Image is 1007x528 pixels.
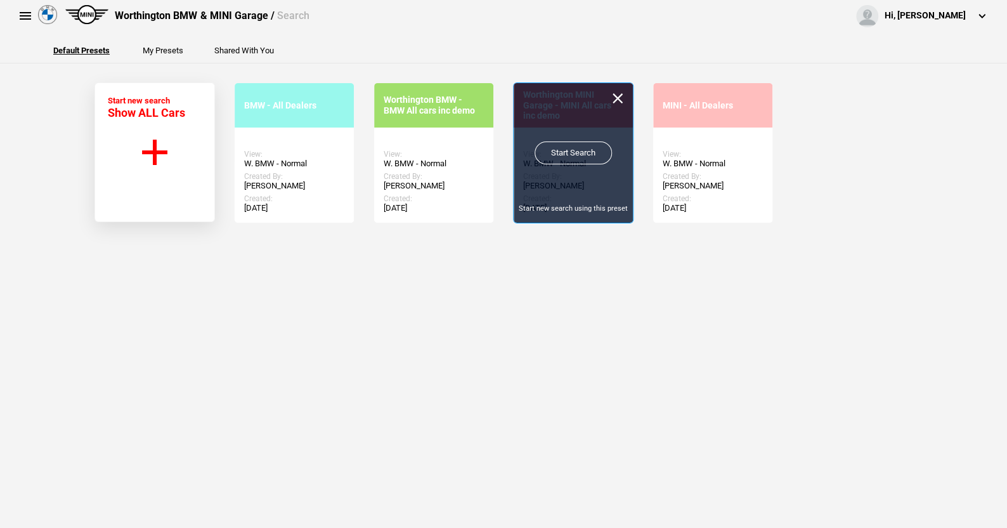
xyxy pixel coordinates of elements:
div: Start new search using this preset [514,204,633,213]
div: Start new search [108,96,185,119]
div: Worthington BMW & MINI Garage / [115,9,309,23]
div: Hi, [PERSON_NAME] [885,10,966,22]
button: My Presets [143,46,183,55]
div: Created: [663,194,763,203]
div: Created By: [244,172,344,181]
img: bmw.png [38,5,57,24]
div: W. BMW - Normal [384,159,484,169]
div: W. BMW - Normal [663,159,763,169]
div: [PERSON_NAME] [384,181,484,191]
div: [DATE] [384,203,484,213]
div: Created By: [663,172,763,181]
div: Created: [384,194,484,203]
div: View: [663,150,763,159]
button: Default Presets [53,46,110,55]
div: [PERSON_NAME] [663,181,763,191]
div: [DATE] [663,203,763,213]
div: View: [384,150,484,159]
span: Search [276,10,309,22]
div: Worthington BMW - BMW All cars inc demo [384,95,484,116]
div: W. BMW - Normal [244,159,344,169]
a: Start Search [535,142,612,164]
div: Created By: [384,172,484,181]
img: mini.png [65,5,108,24]
div: MINI - All Dealers [663,100,763,111]
div: BMW - All Dealers [244,100,344,111]
span: Show ALL Cars [108,106,185,119]
button: Start new search Show ALL Cars [94,82,215,222]
div: Created: [244,194,344,203]
div: [PERSON_NAME] [244,181,344,191]
div: [DATE] [244,203,344,213]
div: View: [244,150,344,159]
button: Shared With You [214,46,274,55]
